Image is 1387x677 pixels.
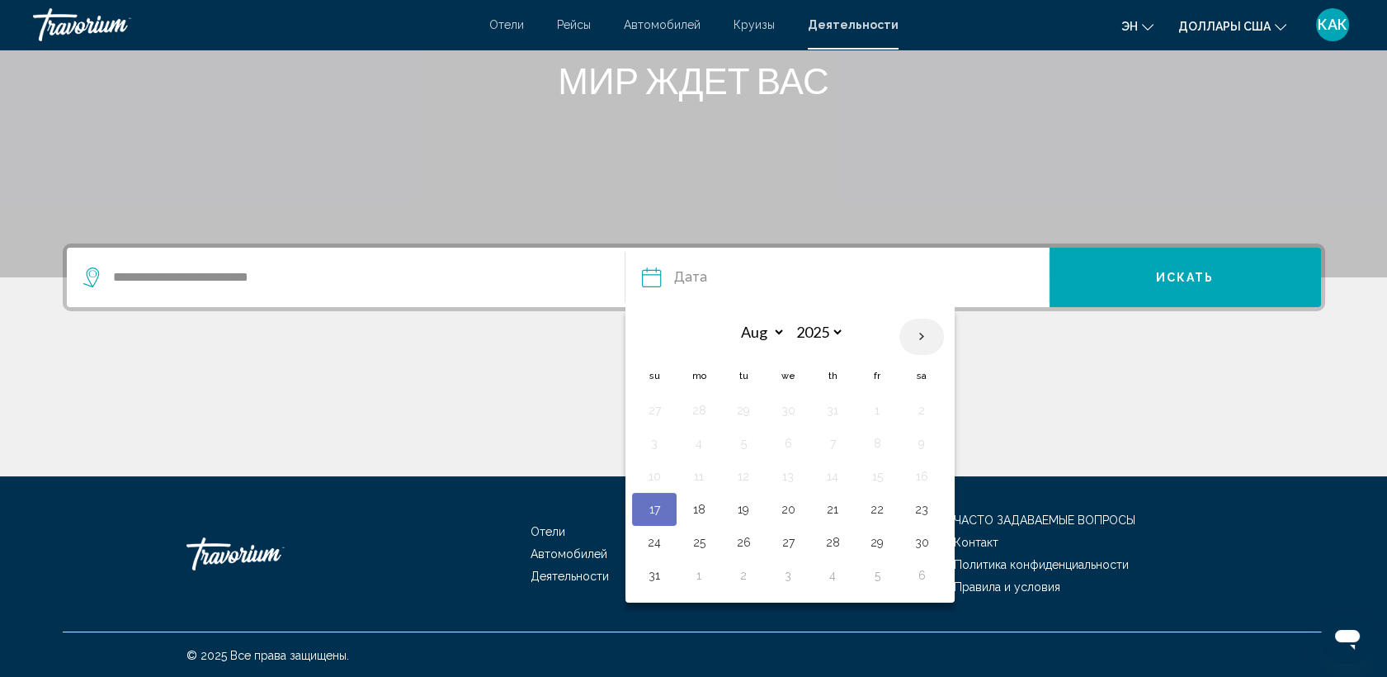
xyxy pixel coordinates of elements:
button: Day 31 [819,399,846,422]
button: Day 28 [686,399,712,422]
a: Политика конфиденциальности [954,558,1129,571]
button: Day 26 [730,531,757,554]
a: Контакт [954,536,998,549]
button: Day 6 [775,432,801,455]
button: Day 3 [641,432,668,455]
button: Day 30 [908,531,935,554]
button: Дата [642,248,1048,307]
a: Отели [531,525,565,538]
a: ЧАСТО ЗАДАВАЕМЫЕ ВОПРОСЫ [954,514,1135,527]
button: Искать [1050,248,1321,307]
button: Day 17 [641,498,668,521]
a: Автомобилей [624,18,701,31]
button: Day 1 [686,564,712,587]
select: Select year [790,318,844,347]
button: Day 4 [686,432,712,455]
button: Day 15 [864,465,890,488]
button: Изменить валюту [1178,14,1286,38]
button: Day 18 [686,498,712,521]
button: Day 6 [908,564,935,587]
button: Day 14 [819,465,846,488]
button: Day 12 [730,465,757,488]
button: Day 19 [730,498,757,521]
a: Отели [489,18,524,31]
span: © 2025 Все права защищены. [186,649,349,662]
button: Пользовательское меню [1311,7,1354,42]
iframe: Schaltfläche zum Öffnen des Messaging-Fensters [1321,611,1374,664]
a: Травориум [33,8,473,41]
div: Виджет поиска [67,248,1321,307]
a: Автомобилей [531,547,607,561]
a: Рейсы [557,18,591,31]
select: Select month [732,318,785,347]
button: Day 27 [641,399,668,422]
span: Доллары США [1178,20,1271,33]
button: Day 24 [641,531,668,554]
a: Травориум [186,529,351,579]
button: Day 5 [864,564,890,587]
button: Next month [899,318,944,356]
a: Деятельности [531,570,609,583]
button: Изменение языка [1121,14,1153,38]
button: Day 5 [730,432,757,455]
button: Day 8 [864,432,890,455]
a: Правила и условия [954,580,1060,594]
button: Day 3 [775,564,801,587]
button: Day 4 [819,564,846,587]
button: Day 29 [730,399,757,422]
button: Day 1 [864,399,890,422]
button: Day 16 [908,465,935,488]
button: Day 25 [686,531,712,554]
button: Day 21 [819,498,846,521]
button: Day 20 [775,498,801,521]
button: Day 27 [775,531,801,554]
span: эн [1121,20,1138,33]
button: Day 31 [641,564,668,587]
button: Day 7 [819,432,846,455]
a: Деятельности [808,18,899,31]
a: Круизы [734,18,775,31]
span: Искать [1156,272,1215,285]
h1: МИР ЖДЕТ ВАС [384,59,1003,102]
button: Day 2 [908,399,935,422]
button: Day 13 [775,465,801,488]
button: Day 22 [864,498,890,521]
button: Day 23 [908,498,935,521]
button: Day 9 [908,432,935,455]
button: Day 28 [819,531,846,554]
button: Day 11 [686,465,712,488]
button: Day 2 [730,564,757,587]
span: КАК [1318,17,1347,33]
button: Day 10 [641,465,668,488]
button: Day 30 [775,399,801,422]
button: Day 29 [864,531,890,554]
